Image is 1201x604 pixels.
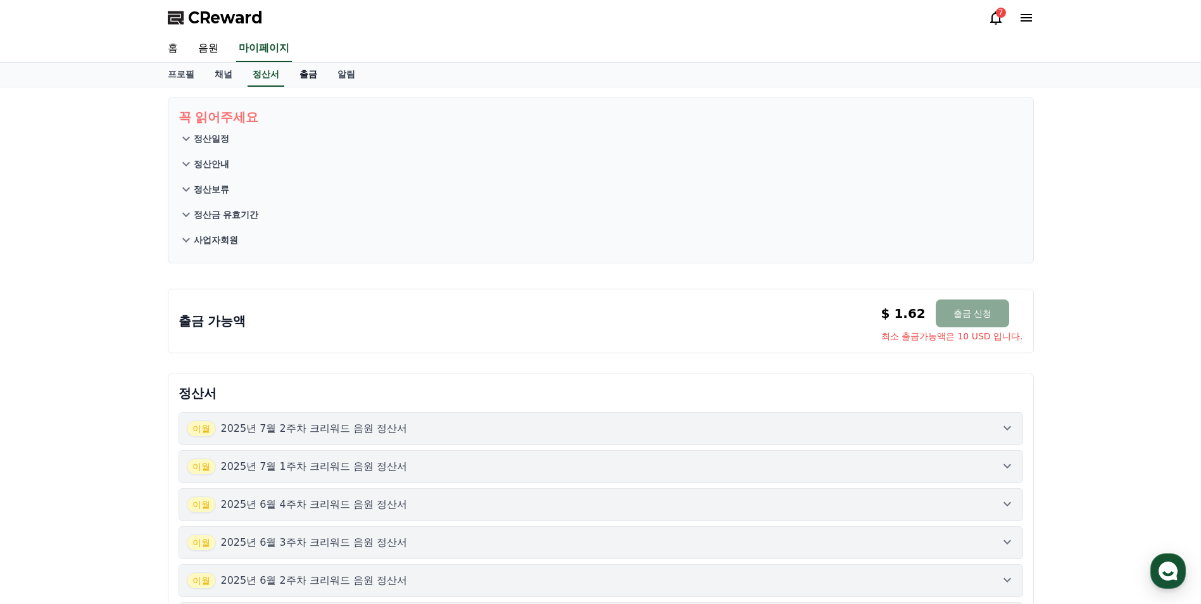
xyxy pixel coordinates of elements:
p: 2025년 7월 2주차 크리워드 음원 정산서 [221,421,408,436]
p: 꼭 읽어주세요 [179,108,1023,126]
p: 정산일정 [194,132,229,145]
button: 이월 2025년 6월 3주차 크리워드 음원 정산서 [179,526,1023,559]
span: 이월 [187,496,216,513]
div: 7 [996,8,1006,18]
a: 알림 [327,63,365,87]
span: 이월 [187,572,216,589]
p: 2025년 6월 2주차 크리워드 음원 정산서 [221,573,408,588]
button: 정산안내 [179,151,1023,177]
p: 정산안내 [194,158,229,170]
a: 대화 [84,401,163,433]
span: 설정 [196,420,211,431]
p: 2025년 6월 3주차 크리워드 음원 정산서 [221,535,408,550]
span: 대화 [116,421,131,431]
span: 홈 [40,420,47,431]
a: 마이페이지 [236,35,292,62]
p: 2025년 7월 1주차 크리워드 음원 정산서 [221,459,408,474]
a: 설정 [163,401,243,433]
button: 이월 2025년 6월 2주차 크리워드 음원 정산서 [179,564,1023,597]
button: 정산보류 [179,177,1023,202]
span: 이월 [187,458,216,475]
button: 출금 신청 [936,299,1009,327]
p: 2025년 6월 4주차 크리워드 음원 정산서 [221,497,408,512]
a: CReward [168,8,263,28]
a: 홈 [158,35,188,62]
button: 이월 2025년 7월 2주차 크리워드 음원 정산서 [179,412,1023,445]
button: 이월 2025년 6월 4주차 크리워드 음원 정산서 [179,488,1023,521]
p: 정산서 [179,384,1023,402]
span: 최소 출금가능액은 10 USD 입니다. [881,330,1023,343]
span: 이월 [187,534,216,551]
p: 정산보류 [194,183,229,196]
button: 이월 2025년 7월 1주차 크리워드 음원 정산서 [179,450,1023,483]
p: 출금 가능액 [179,312,246,330]
a: 홈 [4,401,84,433]
span: CReward [188,8,263,28]
a: 7 [988,10,1003,25]
p: 정산금 유효기간 [194,208,259,221]
p: $ 1.62 [881,305,926,322]
a: 정산서 [248,63,284,87]
span: 이월 [187,420,216,437]
a: 음원 [188,35,229,62]
a: 출금 [289,63,327,87]
button: 정산일정 [179,126,1023,151]
a: 채널 [204,63,242,87]
button: 정산금 유효기간 [179,202,1023,227]
a: 프로필 [158,63,204,87]
button: 사업자회원 [179,227,1023,253]
p: 사업자회원 [194,234,238,246]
